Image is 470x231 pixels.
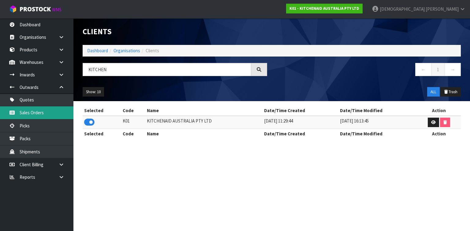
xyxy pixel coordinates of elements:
[417,106,461,116] th: Action
[146,48,159,53] span: Clients
[83,106,121,116] th: Selected
[52,7,62,13] small: WMS
[263,129,338,139] th: Date/Time Created
[445,63,461,76] a: →
[145,129,263,139] th: Name
[338,129,417,139] th: Date/Time Modified
[276,63,461,78] nav: Page navigation
[83,87,104,97] button: Show: 10
[121,116,145,129] td: K01
[83,63,251,76] input: Search organisations
[9,5,17,13] img: cube-alt.png
[87,48,108,53] a: Dashboard
[286,4,363,13] a: K01 - KITCHENAID AUSTRALIA PTY LTD
[145,106,263,116] th: Name
[145,116,263,129] td: KITCHENAID AUSTRALIA PTY LTD
[426,6,459,12] span: [PERSON_NAME]
[417,129,461,139] th: Action
[83,129,121,139] th: Selected
[121,129,145,139] th: Code
[431,63,445,76] a: 1
[427,87,440,97] button: ALL
[289,6,359,11] strong: K01 - KITCHENAID AUSTRALIA PTY LTD
[263,106,338,116] th: Date/Time Created
[263,116,338,129] td: [DATE] 11:29:44
[380,6,425,12] span: [DEMOGRAPHIC_DATA]
[415,63,431,76] a: ←
[114,48,140,53] a: Organisations
[338,106,417,116] th: Date/Time Modified
[83,28,267,36] h1: Clients
[440,87,461,97] button: Trash
[121,106,145,116] th: Code
[338,116,417,129] td: [DATE] 16:13:45
[20,5,51,13] span: ProStock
